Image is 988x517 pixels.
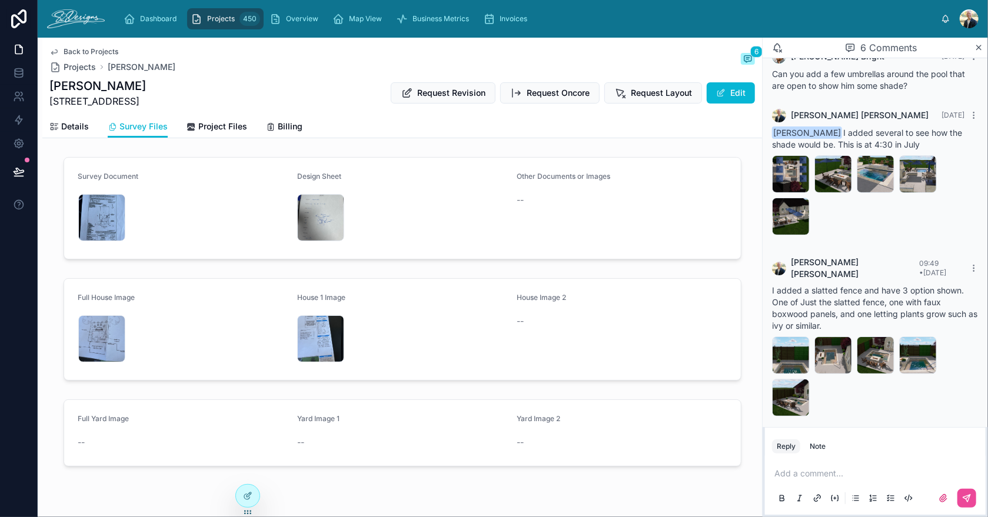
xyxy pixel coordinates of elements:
[391,82,495,104] button: Request Revision
[517,414,560,423] span: Yard Image 2
[527,87,590,99] span: Request Oncore
[349,14,382,24] span: Map View
[266,116,302,139] a: Billing
[119,121,168,132] span: Survey Files
[707,82,755,104] button: Edit
[278,121,302,132] span: Billing
[500,82,600,104] button: Request Oncore
[78,436,85,448] span: --
[47,9,105,28] img: App logo
[517,436,524,448] span: --
[772,285,977,331] span: I added a slatted fence and have 3 option shown. One of Just the slatted fence, one with faux box...
[64,61,96,73] span: Projects
[500,14,527,24] span: Invoices
[772,439,800,453] button: Reply
[805,439,830,453] button: Note
[297,436,304,448] span: --
[207,14,235,24] span: Projects
[517,194,524,206] span: --
[810,442,826,451] div: Note
[329,8,390,29] a: Map View
[741,53,755,67] button: 6
[49,116,89,139] a: Details
[772,128,962,149] span: I added several to see how the shade would be. This is at 4:30 in July
[198,121,247,132] span: Project Files
[49,94,146,108] span: [STREET_ADDRESS]
[140,14,177,24] span: Dashboard
[413,14,469,24] span: Business Metrics
[286,14,318,24] span: Overview
[942,111,964,119] span: [DATE]
[266,8,327,29] a: Overview
[297,414,340,423] span: Yard Image 1
[417,87,485,99] span: Request Revision
[239,12,260,26] div: 450
[78,172,139,181] span: Survey Document
[78,414,129,423] span: Full Yard Image
[860,41,917,55] span: 6 Comments
[750,46,763,58] span: 6
[480,8,535,29] a: Invoices
[919,259,946,277] span: 09:49 • [DATE]
[108,116,168,138] a: Survey Files
[517,315,524,327] span: --
[392,8,477,29] a: Business Metrics
[120,8,185,29] a: Dashboard
[604,82,702,104] button: Request Layout
[49,78,146,94] h1: [PERSON_NAME]
[517,172,610,181] span: Other Documents or Images
[49,61,96,73] a: Projects
[791,256,919,280] span: [PERSON_NAME] [PERSON_NAME]
[772,69,965,91] span: Can you add a few umbrellas around the pool that are open to show him some shade?
[187,8,264,29] a: Projects450
[517,293,566,302] span: House Image 2
[297,172,341,181] span: Design Sheet
[64,47,118,56] span: Back to Projects
[114,6,941,32] div: scrollable content
[49,47,118,56] a: Back to Projects
[297,293,345,302] span: House 1 Image
[78,293,135,302] span: Full House Image
[791,109,929,121] span: [PERSON_NAME] [PERSON_NAME]
[631,87,692,99] span: Request Layout
[772,126,842,139] span: [PERSON_NAME]
[108,61,175,73] a: [PERSON_NAME]
[61,121,89,132] span: Details
[187,116,247,139] a: Project Files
